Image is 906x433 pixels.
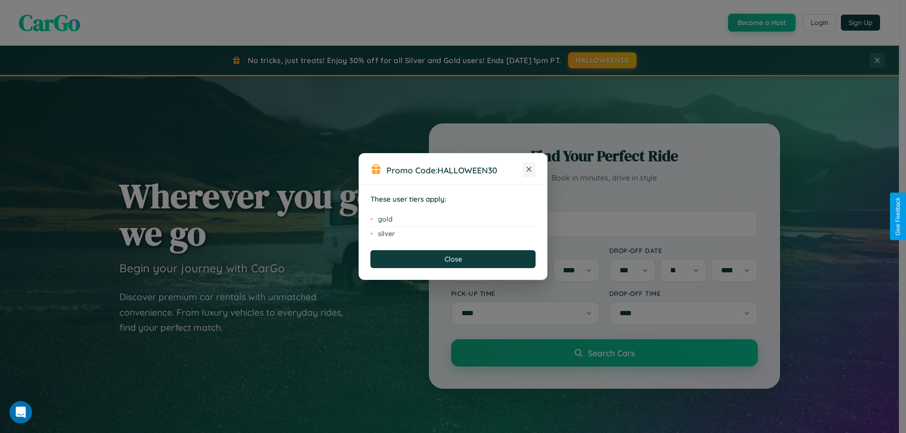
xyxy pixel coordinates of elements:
[370,195,446,204] strong: These user tiers apply:
[437,165,497,175] b: HALLOWEEN30
[386,165,522,175] h3: Promo Code:
[9,401,32,424] iframe: Intercom live chat
[370,212,536,227] li: gold
[370,227,536,241] li: silver
[895,197,901,236] div: Give Feedback
[370,250,536,268] button: Close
